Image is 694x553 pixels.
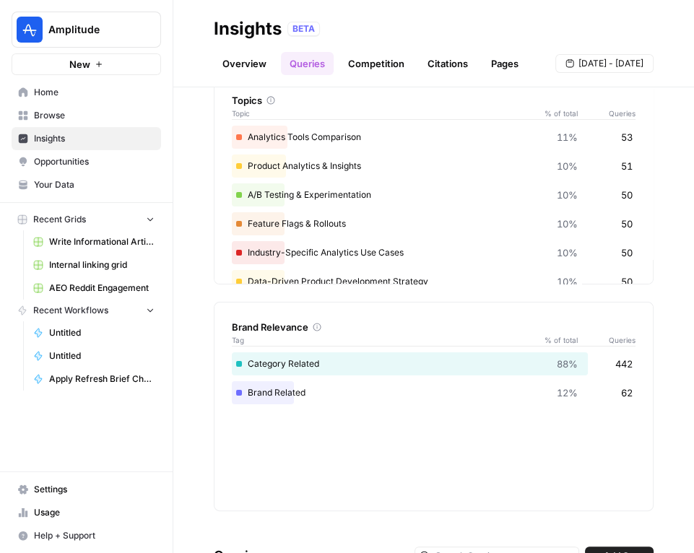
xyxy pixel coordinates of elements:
span: 50 [621,245,633,260]
img: Amplitude Logo [17,17,43,43]
button: Recent Workflows [12,300,161,321]
span: 51 [621,159,633,173]
span: Amplitude [48,22,136,37]
button: Help + Support [12,524,161,547]
a: Untitled [27,344,161,367]
span: Untitled [49,349,155,362]
span: Insights [34,132,155,145]
span: Internal linking grid [49,258,155,271]
span: Browse [34,109,155,122]
span: 10% [557,188,578,202]
span: Your Data [34,178,155,191]
span: Write Informational Article [49,235,155,248]
div: BETA [287,22,320,36]
div: Product Analytics & Insights [232,154,636,178]
span: 11% [557,130,578,144]
div: Brand Relevance [232,320,636,334]
a: AEO Reddit Engagement [27,276,161,300]
a: Pages [482,52,527,75]
span: 53 [621,130,633,144]
a: Home [12,81,161,104]
span: Usage [34,506,155,519]
span: 10% [557,245,578,260]
a: Usage [12,501,161,524]
span: Help + Support [34,529,155,542]
button: [DATE] - [DATE] [555,54,654,73]
span: 12% [557,386,578,400]
span: 10% [557,274,578,289]
span: 442 [615,357,633,371]
div: Data-Driven Product Development Strategy [232,270,636,293]
span: % of total [534,334,578,346]
a: Competition [339,52,413,75]
span: Apply Refresh Brief Changes [49,373,155,386]
a: Write Informational Article [27,230,161,253]
span: Queries [578,334,636,346]
a: Insights [12,127,161,150]
div: A/B Testing & Experimentation [232,183,636,206]
div: Brand Related [232,381,636,404]
button: Recent Grids [12,209,161,230]
a: Browse [12,104,161,127]
a: Queries [281,52,334,75]
span: 10% [557,217,578,231]
div: Industry-Specific Analytics Use Cases [232,241,636,264]
button: New [12,53,161,75]
a: Opportunities [12,150,161,173]
span: 50 [621,217,633,231]
a: Settings [12,478,161,501]
div: Analytics Tools Comparison [232,126,636,149]
a: Internal linking grid [27,253,161,276]
button: Workspace: Amplitude [12,12,161,48]
div: Category Related [232,352,636,375]
a: Untitled [27,321,161,344]
div: Feature Flags & Rollouts [232,212,636,235]
span: 50 [621,274,633,289]
span: 10% [557,159,578,173]
span: Home [34,86,155,99]
span: Tag [232,334,534,346]
a: Overview [214,52,275,75]
a: Apply Refresh Brief Changes [27,367,161,391]
span: [DATE] - [DATE] [578,57,643,70]
div: Insights [214,17,282,40]
span: Queries [578,108,636,119]
span: Topic [232,108,534,119]
span: Untitled [49,326,155,339]
span: Recent Workflows [33,304,108,317]
span: 88% [557,357,578,371]
span: % of total [534,108,578,119]
span: 50 [621,188,633,202]
a: Citations [419,52,477,75]
span: Settings [34,483,155,496]
span: Opportunities [34,155,155,168]
span: Recent Grids [33,213,86,226]
a: Your Data [12,173,161,196]
div: Topics [232,93,636,108]
span: New [69,57,90,71]
span: AEO Reddit Engagement [49,282,155,295]
span: 62 [621,386,633,400]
